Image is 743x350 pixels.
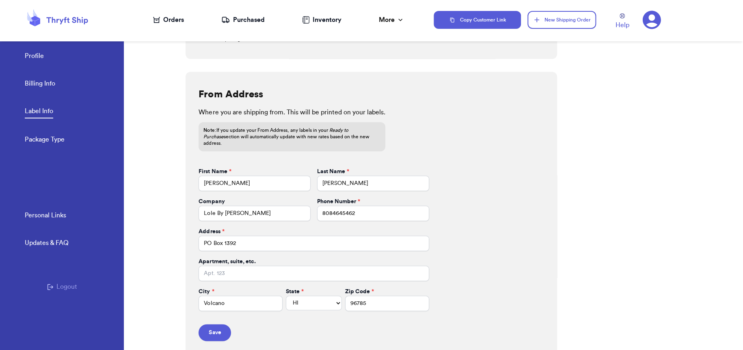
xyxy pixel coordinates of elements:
[25,238,69,248] div: Updates & FAQ
[199,296,283,311] input: City
[199,258,255,266] label: Apartment, suite, etc.
[434,11,521,29] button: Copy Customer Link
[286,288,304,296] label: State
[199,288,214,296] label: City
[199,266,429,281] input: Apt. 123
[317,176,429,191] input: Doe
[199,107,544,117] p: Where you are shipping from. This will be printed on your labels.
[199,88,263,101] h2: From Address
[25,210,66,222] a: Personal Links
[199,167,231,176] label: First Name
[199,198,225,206] label: Company
[25,51,44,62] a: Profile
[221,15,265,25] a: Purchased
[203,127,380,146] p: If you update your From Address, any labels in your section will automatically update with new ra...
[527,11,596,29] button: New Shipping Order
[302,15,341,25] a: Inventory
[345,296,429,311] input: 12345
[616,13,629,30] a: Help
[379,15,404,25] div: More
[199,228,224,236] label: Address
[203,128,216,133] span: Note:
[345,288,374,296] label: Zip Code
[199,206,311,221] input: Jandoe Inc.
[199,176,311,191] input: John
[317,206,429,221] input: 1234567890
[153,15,184,25] a: Orders
[317,198,360,206] label: Phone Number
[25,106,53,118] a: Label Info
[25,135,65,146] a: Package Type
[199,324,231,341] button: Save
[317,167,349,176] label: Last Name
[25,238,69,249] a: Updates & FAQ
[47,282,77,292] button: Logout
[25,79,55,90] a: Billing Info
[199,236,429,251] input: 1234 Main St.
[616,20,629,30] span: Help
